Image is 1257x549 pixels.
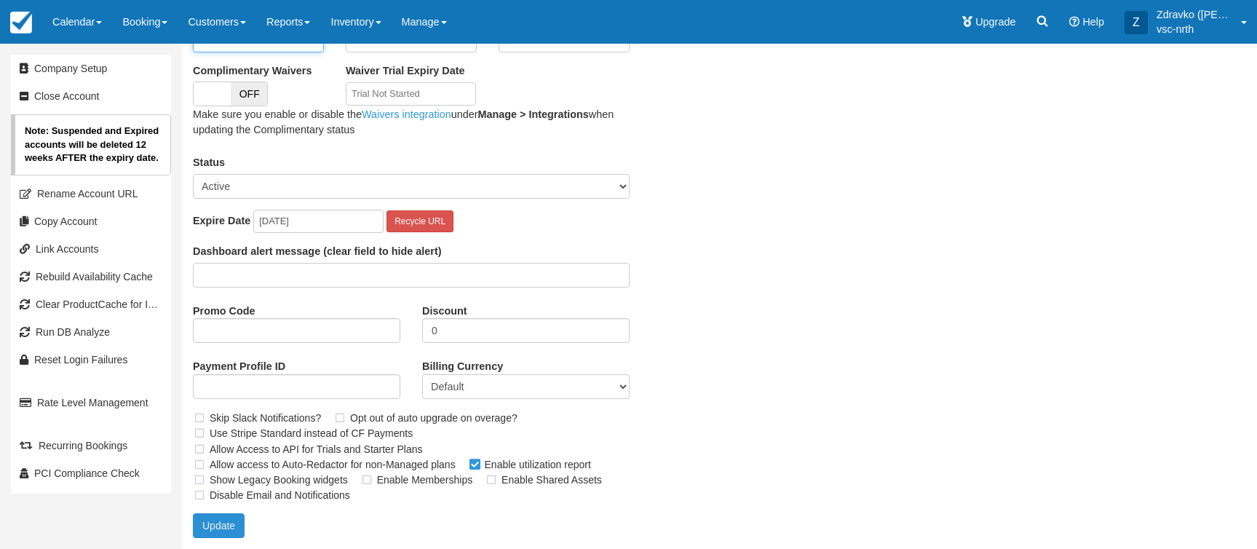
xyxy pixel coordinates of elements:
label: Allow access to Auto-Redactor for non-Managed plans [193,454,465,475]
label: Status [193,155,225,170]
span: OFF [231,82,268,106]
button: Recycle URL [386,210,453,232]
input: Trial Not Started [346,82,476,106]
label: Waiver Trial Expiry Date [346,63,464,79]
span: Enable Memberships [360,473,485,485]
a: Reset Login Failures [11,348,171,371]
a: Rate Level Management [11,391,171,414]
a: Close Account [11,84,171,108]
label: Payment Profile ID [193,354,285,374]
label: Complimentary Waivers [193,63,324,79]
a: Run DB Analyze [11,320,171,344]
label: Enable Memberships [360,469,482,491]
label: Disable Email and Notifications [193,484,360,506]
span: Allow Access to API for Trials and Starter Plans [193,442,432,454]
span: Allow access to Auto-Redactor for non-Managed plans [193,458,468,470]
span: Use Stripe Standard instead of CF Payments [193,427,422,438]
a: Product Templates [11,489,171,513]
a: Rename Account URL [11,182,171,205]
label: Skip Slack Notifications? [193,407,330,429]
span: Opt out of auto upgrade on overage? [333,411,527,423]
span: Enable utilization report [468,458,600,470]
label: Expire Date [193,213,250,229]
label: Discount [422,299,467,319]
label: Allow Access to API for Trials and Starter Plans [193,438,432,460]
a: Company Setup [11,57,171,80]
p: Make sure you enable or disable the under when updating the Complimentary status [193,107,630,137]
span: Complimentary Waivers [193,63,324,99]
a: Clear ProductCache for Inventory [11,293,171,316]
p: Note: Suspended and Expired accounts will be deleted 12 weeks AFTER the expiry date. [11,114,171,175]
div: Z [1125,11,1148,34]
span: Help [1082,16,1104,28]
label: Show Legacy Booking widgets [193,469,357,491]
label: Promo Code [193,299,255,319]
a: Recurring Bookings [11,434,171,457]
a: Copy Account [11,210,171,233]
label: Use Stripe Standard instead of CF Payments [193,422,422,444]
a: Link Accounts [11,237,171,261]
span: Upgrade [975,16,1015,28]
label: Dashboard alert message (clear field to hide alert) [193,244,442,259]
label: Billing Currency [422,354,503,374]
span: Disable Email and Notifications [193,489,360,500]
label: Opt out of auto upgrade on overage? [333,407,527,429]
a: Rebuild Availability Cache [11,265,171,288]
button: Update [193,513,245,538]
label: Enable utilization report [468,454,600,475]
span: Skip Slack Notifications? [193,411,333,423]
img: checkfront-main-nav-mini-logo.png [10,12,32,33]
p: vsc-nrth [1157,22,1232,36]
label: Enable Shared Assets [485,469,611,491]
i: Help [1069,17,1079,27]
select: Only affects new subscriptions made through /subscribe [422,374,630,399]
p: Zdravko ([PERSON_NAME].[PERSON_NAME]) [1157,7,1232,22]
span: Enable Shared Assets [485,473,611,485]
span: Show Legacy Booking widgets [193,473,360,485]
b: Manage > Integrations [477,108,588,120]
input: YYYY-MM-DD [253,210,384,234]
a: PCI Compliance Check [11,462,171,485]
a: Waivers integration [362,108,451,120]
